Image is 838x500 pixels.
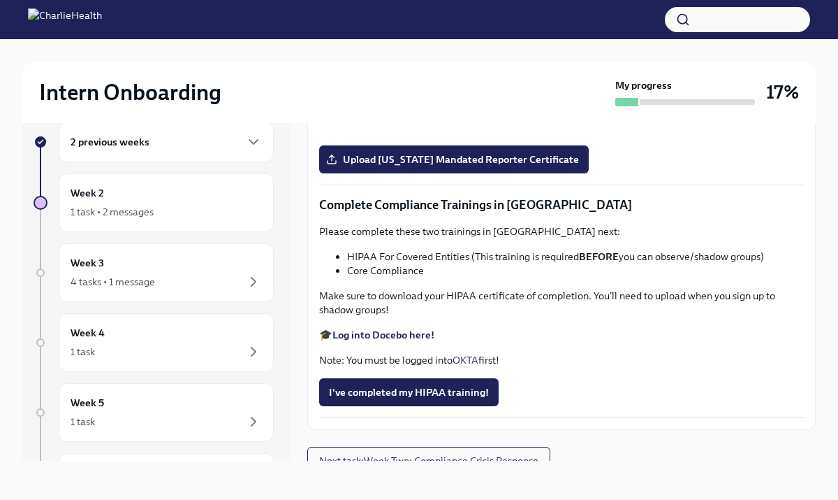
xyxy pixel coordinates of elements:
[59,122,274,162] div: 2 previous weeks
[319,328,804,342] p: 🎓
[319,454,538,468] span: Next task : Week Two: Compliance Crisis Response
[34,173,274,232] a: Week 21 task • 2 messages
[766,80,799,105] h3: 17%
[319,378,499,406] button: I've completed my HIPAA training!
[307,447,550,475] button: Next task:Week Two: Compliance Crisis Response
[71,255,104,271] h6: Week 3
[71,345,95,359] div: 1 task
[319,353,804,367] p: Note: You must be logged into first!
[34,313,274,372] a: Week 41 task
[71,415,95,429] div: 1 task
[34,383,274,442] a: Week 51 task
[319,197,804,213] p: Complete Compliance Trainings in [GEOGRAPHIC_DATA]
[319,289,804,317] p: Make sure to download your HIPAA certificate of completion. You'll need to upload when you sign u...
[71,185,104,201] h6: Week 2
[319,145,589,173] label: Upload [US_STATE] Mandated Reporter Certificate
[329,385,489,399] span: I've completed my HIPAA training!
[71,134,149,150] h6: 2 previous weeks
[347,250,804,264] li: HIPAA For Covered Entities (This training is required you can observe/shadow groups)
[329,152,579,166] span: Upload [US_STATE] Mandated Reporter Certificate
[453,354,478,366] a: OKTA
[319,224,804,238] p: Please complete these two trainings in [GEOGRAPHIC_DATA] next:
[579,250,619,263] strong: BEFORE
[347,264,804,278] li: Core Compliance
[39,78,221,106] h2: Intern Onboarding
[71,275,155,289] div: 4 tasks • 1 message
[34,243,274,302] a: Week 34 tasks • 1 message
[28,8,102,31] img: CharlieHealth
[71,205,154,219] div: 1 task • 2 messages
[332,329,434,341] a: Log into Docebo here!
[615,78,672,92] strong: My progress
[71,395,104,410] h6: Week 5
[71,325,105,341] h6: Week 4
